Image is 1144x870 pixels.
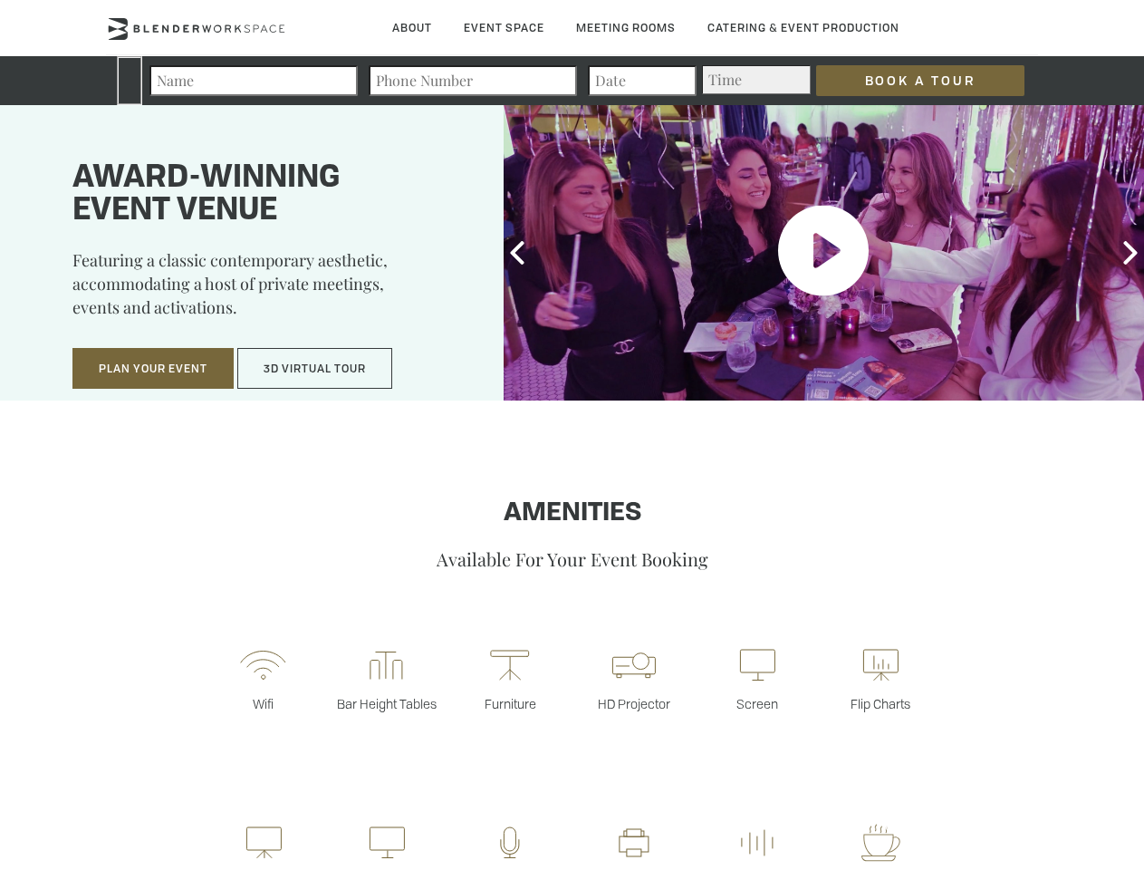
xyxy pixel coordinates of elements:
p: Furniture [448,695,572,712]
button: Plan Your Event [72,348,234,390]
input: Book a Tour [816,65,1024,96]
button: 3D Virtual Tour [237,348,392,390]
p: Screen [696,695,819,712]
h1: Award-winning event venue [72,162,458,227]
input: Phone Number [369,65,577,96]
p: Flip Charts [819,695,942,712]
p: Available For Your Event Booking [57,546,1087,571]
input: Name [149,65,358,96]
p: Featuring a classic contemporary aesthetic, accommodating a host of private meetings, events and ... [72,248,458,332]
h1: Amenities [57,499,1087,528]
p: HD Projector [572,695,696,712]
input: Date [588,65,697,96]
p: Wifi [201,695,324,712]
p: Bar Height Tables [325,695,448,712]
